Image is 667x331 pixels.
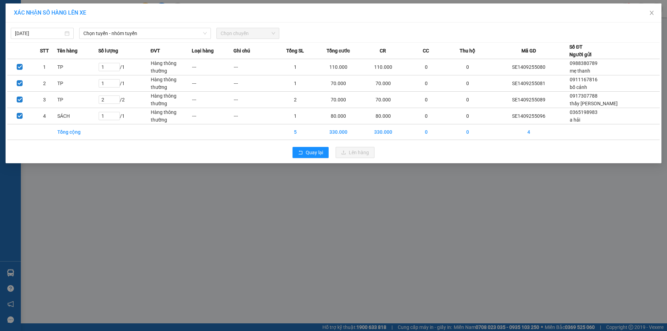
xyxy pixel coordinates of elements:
[275,92,316,108] td: 2
[361,92,406,108] td: 70.000
[57,92,98,108] td: TP
[570,68,590,74] span: mẹ thanh
[98,59,150,75] td: / 1
[57,59,98,75] td: TP
[642,3,661,23] button: Close
[150,108,192,124] td: Hàng thông thường
[316,92,361,108] td: 70.000
[306,149,323,156] span: Quay lại
[150,59,192,75] td: Hàng thông thường
[316,124,361,140] td: 330.000
[203,31,207,35] span: down
[98,92,150,108] td: / 2
[275,124,316,140] td: 5
[570,101,618,106] span: thầy [PERSON_NAME]
[298,150,303,156] span: rollback
[316,75,361,92] td: 70.000
[15,30,63,37] input: 14/09/2025
[327,47,350,55] span: Tổng cước
[192,47,214,55] span: Loại hàng
[405,59,447,75] td: 0
[460,47,475,55] span: Thu hộ
[32,108,57,124] td: 4
[57,47,77,55] span: Tên hàng
[361,59,406,75] td: 110.000
[83,28,207,39] span: Chọn tuyến - nhóm tuyến
[488,59,570,75] td: SE1409255080
[361,75,406,92] td: 70.000
[150,92,192,108] td: Hàng thông thường
[275,59,316,75] td: 1
[192,92,233,108] td: ---
[221,28,275,39] span: Chọn chuyến
[316,108,361,124] td: 80.000
[423,47,429,55] span: CC
[233,47,250,55] span: Ghi chú
[570,93,598,99] span: 0917307788
[57,75,98,92] td: TP
[32,92,57,108] td: 3
[361,108,406,124] td: 80.000
[32,59,57,75] td: 1
[570,117,580,123] span: a hải
[488,108,570,124] td: SE1409255096
[32,75,57,92] td: 2
[521,47,536,55] span: Mã GD
[286,47,304,55] span: Tổng SL
[447,124,488,140] td: 0
[150,75,192,92] td: Hàng thông thường
[275,75,316,92] td: 1
[192,59,233,75] td: ---
[488,124,570,140] td: 4
[14,9,86,16] span: XÁC NHẬN SỐ HÀNG LÊN XE
[649,10,654,16] span: close
[447,59,488,75] td: 0
[233,59,275,75] td: ---
[192,75,233,92] td: ---
[336,147,374,158] button: uploadLên hàng
[11,6,61,28] strong: CHUYỂN PHÁT NHANH AN PHÚ QUÝ
[98,75,150,92] td: / 1
[98,108,150,124] td: / 1
[11,30,62,53] span: [GEOGRAPHIC_DATA], [GEOGRAPHIC_DATA] ↔ [GEOGRAPHIC_DATA]
[570,84,587,90] span: bố cảnh
[361,124,406,140] td: 330.000
[570,60,598,66] span: 0988380789
[405,75,447,92] td: 0
[447,75,488,92] td: 0
[569,43,592,58] div: Số ĐT Người gửi
[488,75,570,92] td: SE1409255081
[570,109,598,115] span: 0365198983
[192,108,233,124] td: ---
[233,92,275,108] td: ---
[380,47,386,55] span: CR
[150,47,160,55] span: ĐVT
[447,108,488,124] td: 0
[57,108,98,124] td: SÁCH
[405,92,447,108] td: 0
[405,108,447,124] td: 0
[40,47,49,55] span: STT
[3,38,10,72] img: logo
[98,47,118,55] span: Số lượng
[405,124,447,140] td: 0
[233,108,275,124] td: ---
[57,124,98,140] td: Tổng cộng
[447,92,488,108] td: 0
[233,75,275,92] td: ---
[316,59,361,75] td: 110.000
[488,92,570,108] td: SE1409255089
[275,108,316,124] td: 1
[293,147,329,158] button: rollbackQuay lại
[570,77,598,82] span: 0911167816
